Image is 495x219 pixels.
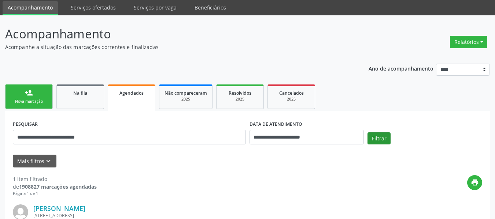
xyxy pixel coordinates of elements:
p: Acompanhamento [5,25,344,43]
div: 2025 [273,97,310,102]
span: Na fila [73,90,87,96]
button: Mais filtroskeyboard_arrow_down [13,155,56,167]
span: Agendados [119,90,144,96]
a: Beneficiários [189,1,231,14]
i: keyboard_arrow_down [44,157,52,165]
div: person_add [25,89,33,97]
div: [STREET_ADDRESS] [33,212,372,219]
button: print [467,175,482,190]
a: Serviços ofertados [66,1,121,14]
div: 2025 [165,97,207,102]
p: Acompanhe a situação das marcações correntes e finalizadas [5,43,344,51]
label: DATA DE ATENDIMENTO [250,118,302,130]
label: PESQUISAR [13,118,38,130]
span: Não compareceram [165,90,207,96]
div: 2025 [222,97,258,102]
a: [PERSON_NAME] [33,204,85,212]
div: Nova marcação [11,99,47,104]
div: Página 1 de 1 [13,190,97,197]
strong: 1908827 marcações agendadas [19,183,97,190]
button: Relatórios [450,36,487,48]
span: Resolvidos [229,90,251,96]
span: Cancelados [279,90,304,96]
p: Ano de acompanhamento [369,64,433,73]
a: Acompanhamento [3,1,58,15]
i: print [471,178,479,186]
div: 1 item filtrado [13,175,97,183]
a: Serviços por vaga [129,1,182,14]
button: Filtrar [367,132,391,145]
div: de [13,183,97,190]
